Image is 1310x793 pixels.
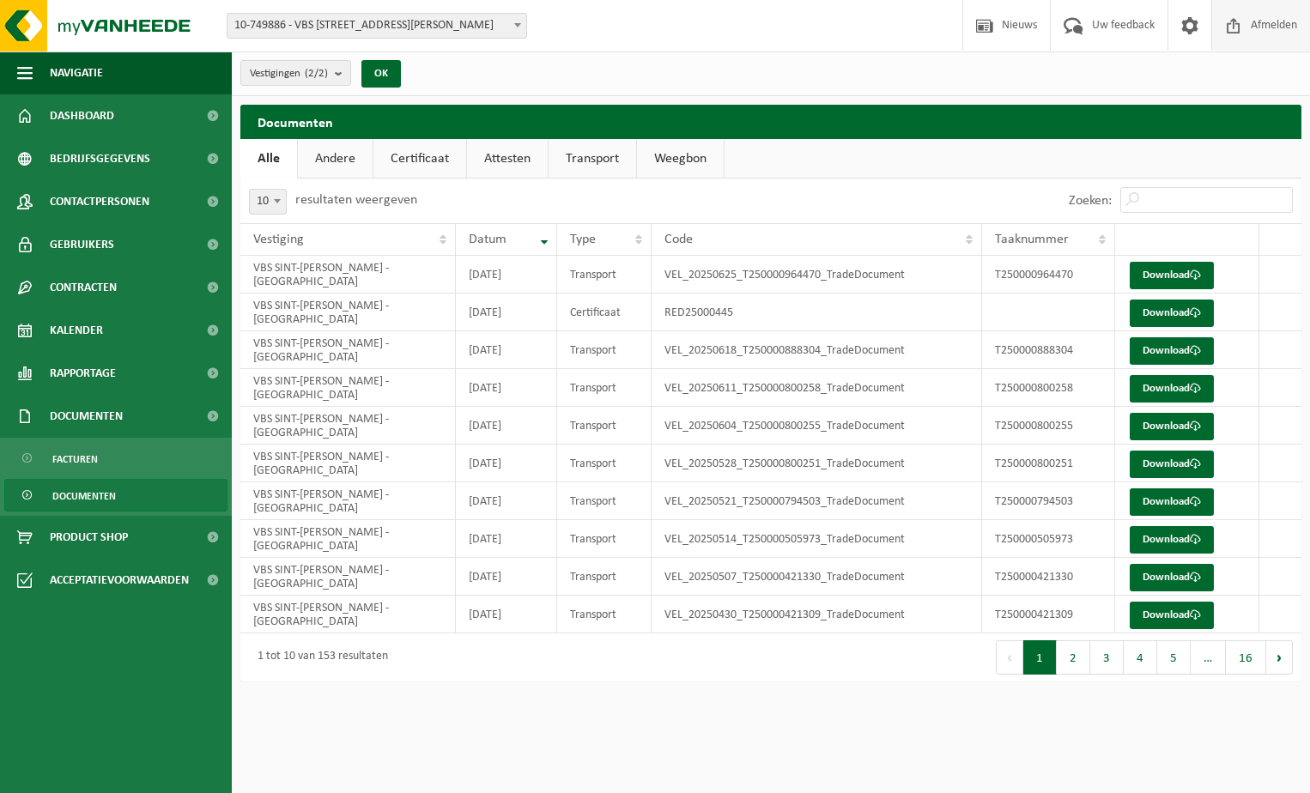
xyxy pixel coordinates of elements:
[557,520,652,558] td: Transport
[50,516,128,559] span: Product Shop
[982,256,1115,294] td: T250000964470
[557,596,652,633] td: Transport
[1266,640,1293,675] button: Next
[50,395,123,438] span: Documenten
[50,352,116,395] span: Rapportage
[50,309,103,352] span: Kalender
[652,331,981,369] td: VEL_20250618_T250000888304_TradeDocument
[652,520,981,558] td: VEL_20250514_T250000505973_TradeDocument
[1069,194,1112,208] label: Zoeken:
[982,331,1115,369] td: T250000888304
[227,14,526,38] span: 10-749886 - VBS SINT-THERESIA - 8500 KORTRIJK, OUDENAARDSESTEENWEG 204
[995,233,1069,246] span: Taaknummer
[456,482,558,520] td: [DATE]
[456,520,558,558] td: [DATE]
[557,407,652,445] td: Transport
[240,445,456,482] td: VBS SINT-[PERSON_NAME] - [GEOGRAPHIC_DATA]
[1226,640,1266,675] button: 16
[549,139,636,179] a: Transport
[982,482,1115,520] td: T250000794503
[1130,375,1214,403] a: Download
[1157,640,1191,675] button: 5
[996,640,1023,675] button: Previous
[50,94,114,137] span: Dashboard
[4,479,227,512] a: Documenten
[652,445,981,482] td: VEL_20250528_T250000800251_TradeDocument
[652,369,981,407] td: VEL_20250611_T250000800258_TradeDocument
[557,256,652,294] td: Transport
[456,256,558,294] td: [DATE]
[1130,526,1214,554] a: Download
[982,445,1115,482] td: T250000800251
[240,407,456,445] td: VBS SINT-[PERSON_NAME] - [GEOGRAPHIC_DATA]
[557,294,652,331] td: Certificaat
[250,190,286,214] span: 10
[456,558,558,596] td: [DATE]
[240,60,351,86] button: Vestigingen(2/2)
[227,13,527,39] span: 10-749886 - VBS SINT-THERESIA - 8500 KORTRIJK, OUDENAARDSESTEENWEG 204
[456,596,558,633] td: [DATE]
[1130,488,1214,516] a: Download
[570,233,596,246] span: Type
[1130,413,1214,440] a: Download
[4,442,227,475] a: Facturen
[557,369,652,407] td: Transport
[240,596,456,633] td: VBS SINT-[PERSON_NAME] - [GEOGRAPHIC_DATA]
[982,407,1115,445] td: T250000800255
[557,558,652,596] td: Transport
[50,180,149,223] span: Contactpersonen
[557,482,652,520] td: Transport
[240,256,456,294] td: VBS SINT-[PERSON_NAME] - [GEOGRAPHIC_DATA]
[982,520,1115,558] td: T250000505973
[1130,337,1214,365] a: Download
[652,482,981,520] td: VEL_20250521_T250000794503_TradeDocument
[1130,564,1214,591] a: Download
[1057,640,1090,675] button: 2
[456,369,558,407] td: [DATE]
[456,331,558,369] td: [DATE]
[361,60,401,88] button: OK
[298,139,373,179] a: Andere
[240,105,1301,138] h2: Documenten
[652,596,981,633] td: VEL_20250430_T250000421309_TradeDocument
[637,139,724,179] a: Weegbon
[50,266,117,309] span: Contracten
[456,445,558,482] td: [DATE]
[295,193,417,207] label: resultaten weergeven
[250,61,328,87] span: Vestigingen
[1124,640,1157,675] button: 4
[240,558,456,596] td: VBS SINT-[PERSON_NAME] - [GEOGRAPHIC_DATA]
[467,139,548,179] a: Attesten
[240,369,456,407] td: VBS SINT-[PERSON_NAME] - [GEOGRAPHIC_DATA]
[249,189,287,215] span: 10
[373,139,466,179] a: Certificaat
[652,407,981,445] td: VEL_20250604_T250000800255_TradeDocument
[240,482,456,520] td: VBS SINT-[PERSON_NAME] - [GEOGRAPHIC_DATA]
[240,139,297,179] a: Alle
[652,558,981,596] td: VEL_20250507_T250000421330_TradeDocument
[253,233,304,246] span: Vestiging
[50,559,189,602] span: Acceptatievoorwaarden
[1130,602,1214,629] a: Download
[1130,262,1214,289] a: Download
[1023,640,1057,675] button: 1
[652,294,981,331] td: RED25000445
[52,443,98,475] span: Facturen
[1090,640,1124,675] button: 3
[652,256,981,294] td: VEL_20250625_T250000964470_TradeDocument
[456,294,558,331] td: [DATE]
[1130,451,1214,478] a: Download
[456,407,558,445] td: [DATE]
[240,520,456,558] td: VBS SINT-[PERSON_NAME] - [GEOGRAPHIC_DATA]
[664,233,693,246] span: Code
[469,233,506,246] span: Datum
[50,137,150,180] span: Bedrijfsgegevens
[982,558,1115,596] td: T250000421330
[52,480,116,512] span: Documenten
[240,331,456,369] td: VBS SINT-[PERSON_NAME] - [GEOGRAPHIC_DATA]
[1130,300,1214,327] a: Download
[982,596,1115,633] td: T250000421309
[982,369,1115,407] td: T250000800258
[557,445,652,482] td: Transport
[1191,640,1226,675] span: …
